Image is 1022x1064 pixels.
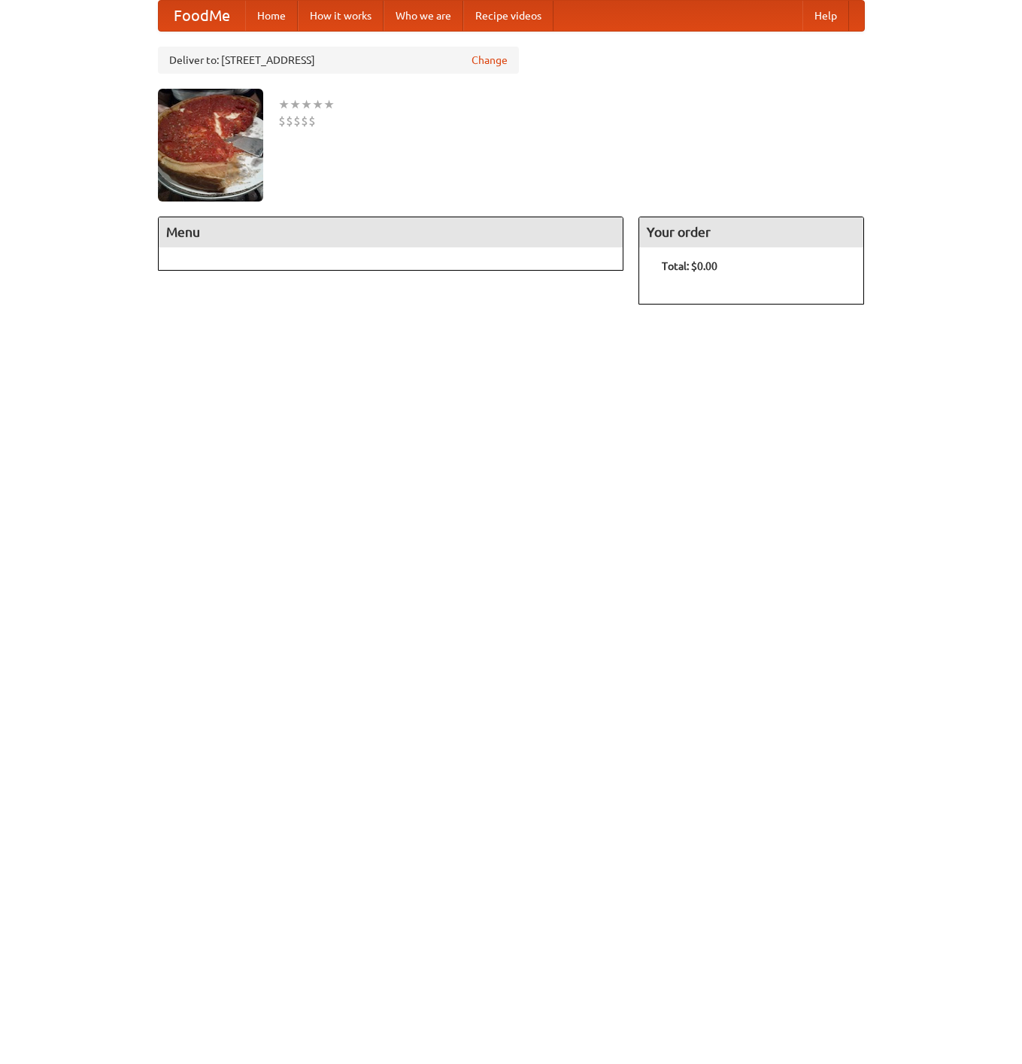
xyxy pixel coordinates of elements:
li: $ [308,113,316,129]
a: Recipe videos [463,1,553,31]
a: Change [472,53,508,68]
li: ★ [301,96,312,113]
h4: Your order [639,217,863,247]
a: Who we are [384,1,463,31]
a: Home [245,1,298,31]
img: angular.jpg [158,89,263,202]
li: ★ [278,96,290,113]
li: $ [278,113,286,129]
h4: Menu [159,217,623,247]
li: ★ [323,96,335,113]
div: Deliver to: [STREET_ADDRESS] [158,47,519,74]
li: $ [293,113,301,129]
li: $ [286,113,293,129]
li: ★ [290,96,301,113]
a: FoodMe [159,1,245,31]
li: ★ [312,96,323,113]
b: Total: $0.00 [662,260,717,272]
li: $ [301,113,308,129]
a: How it works [298,1,384,31]
a: Help [802,1,849,31]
